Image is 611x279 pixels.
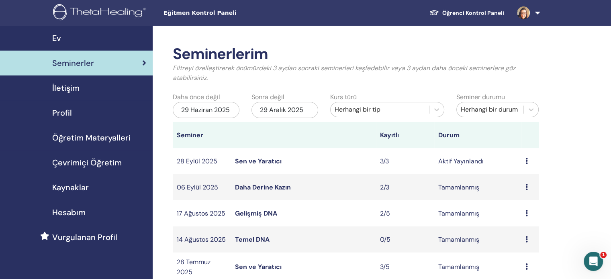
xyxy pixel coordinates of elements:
[177,209,225,218] font: 17 Ağustos 2025
[177,258,210,276] font: 28 Temmuz 2025
[438,263,479,271] font: Tamamlanmış
[173,93,220,101] font: Daha önce değil
[52,58,94,68] font: Seminerler
[235,235,270,244] a: Temel DNA
[438,235,479,244] font: Tamamlanmış
[52,132,131,143] font: Öğretim Materyalleri
[251,93,284,101] font: Sonra değil
[438,183,479,191] font: Tamamlanmış
[380,209,390,218] font: 2/5
[380,183,389,191] font: 2/3
[335,105,380,114] font: Herhangi bir tip
[52,33,61,43] font: Ev
[423,5,511,20] a: Öğrenci Kontrol Paneli
[461,105,518,114] font: Herhangi bir durum
[52,232,117,242] font: Vurgulanan Profil
[260,106,303,114] font: 29 Aralık 2025
[438,209,479,218] font: Tamamlanmış
[177,131,203,139] font: Seminer
[380,235,390,244] font: 0/5
[517,6,530,19] img: default.jpg
[438,157,484,165] font: Aktif Yayınlandı
[235,183,291,191] a: Daha Derine Kazın
[52,157,122,168] font: Çevrimiçi Öğretim
[584,252,603,271] iframe: Intercom canlı sohbet
[235,157,282,165] a: Sen ve Yaratıcı
[52,182,89,193] font: Kaynaklar
[177,157,217,165] font: 28 Eylül 2025
[429,9,439,16] img: graduation-cap-white.svg
[235,263,282,271] a: Sen ve Yaratıcı
[380,157,389,165] font: 3/3
[52,207,86,218] font: Hesabım
[380,131,399,139] font: Kayıtlı
[235,209,277,218] a: Gelişmiş DNA
[456,93,505,101] font: Seminer durumu
[442,9,504,16] font: Öğrenci Kontrol Paneli
[52,108,72,118] font: Profil
[380,263,390,271] font: 3/5
[53,4,149,22] img: logo.png
[52,83,80,93] font: İletişim
[438,131,460,139] font: Durum
[177,183,218,191] font: 06 Eylül 2025
[163,10,236,16] font: Eğitmen Kontrol Paneli
[173,44,268,64] font: Seminerlerim
[330,93,357,101] font: Kurs türü
[177,235,226,244] font: 14 Ağustos 2025
[602,252,605,257] font: 1
[173,64,515,82] font: Filtreyi özelleştirerek önümüzdeki 3 aydan sonraki seminerleri keşfedebilir veya 3 aydan daha önc...
[181,106,230,114] font: 29 Haziran 2025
